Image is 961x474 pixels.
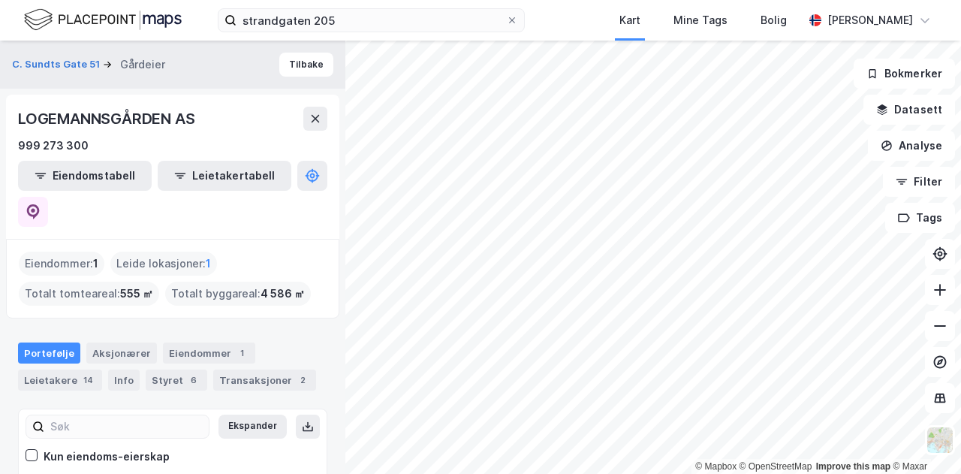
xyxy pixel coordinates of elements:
[863,95,955,125] button: Datasett
[163,343,255,364] div: Eiendommer
[261,285,305,303] span: 4 586 ㎡
[146,370,207,391] div: Styret
[885,203,955,233] button: Tags
[236,9,506,32] input: Søk på adresse, matrikkel, gårdeiere, leietakere eller personer
[854,59,955,89] button: Bokmerker
[120,285,153,303] span: 555 ㎡
[19,252,104,276] div: Eiendommer :
[80,373,96,388] div: 14
[695,461,737,472] a: Mapbox
[108,370,140,391] div: Info
[218,415,287,439] button: Ekspander
[868,131,955,161] button: Analyse
[295,373,310,388] div: 2
[165,282,311,306] div: Totalt byggareal :
[93,255,98,273] span: 1
[761,11,787,29] div: Bolig
[12,57,103,72] button: C. Sundts Gate 51
[206,255,211,273] span: 1
[18,137,89,155] div: 999 273 300
[673,11,728,29] div: Mine Tags
[18,107,197,131] div: LOGEMANNSGÅRDEN AS
[44,448,170,466] div: Kun eiendoms-eierskap
[120,56,165,74] div: Gårdeier
[110,252,217,276] div: Leide lokasjoner :
[740,461,812,472] a: OpenStreetMap
[18,161,152,191] button: Eiendomstabell
[816,461,890,472] a: Improve this map
[619,11,640,29] div: Kart
[186,373,201,388] div: 6
[19,282,159,306] div: Totalt tomteareal :
[279,53,333,77] button: Tilbake
[827,11,913,29] div: [PERSON_NAME]
[234,346,249,361] div: 1
[886,402,961,474] iframe: Chat Widget
[213,370,316,391] div: Transaksjoner
[18,370,102,391] div: Leietakere
[24,7,182,33] img: logo.f888ab2527a4732fd821a326f86c7f29.svg
[18,343,80,364] div: Portefølje
[158,161,291,191] button: Leietakertabell
[44,415,209,438] input: Søk
[86,343,157,364] div: Aksjonærer
[886,402,961,474] div: Kontrollprogram for chat
[883,167,955,197] button: Filter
